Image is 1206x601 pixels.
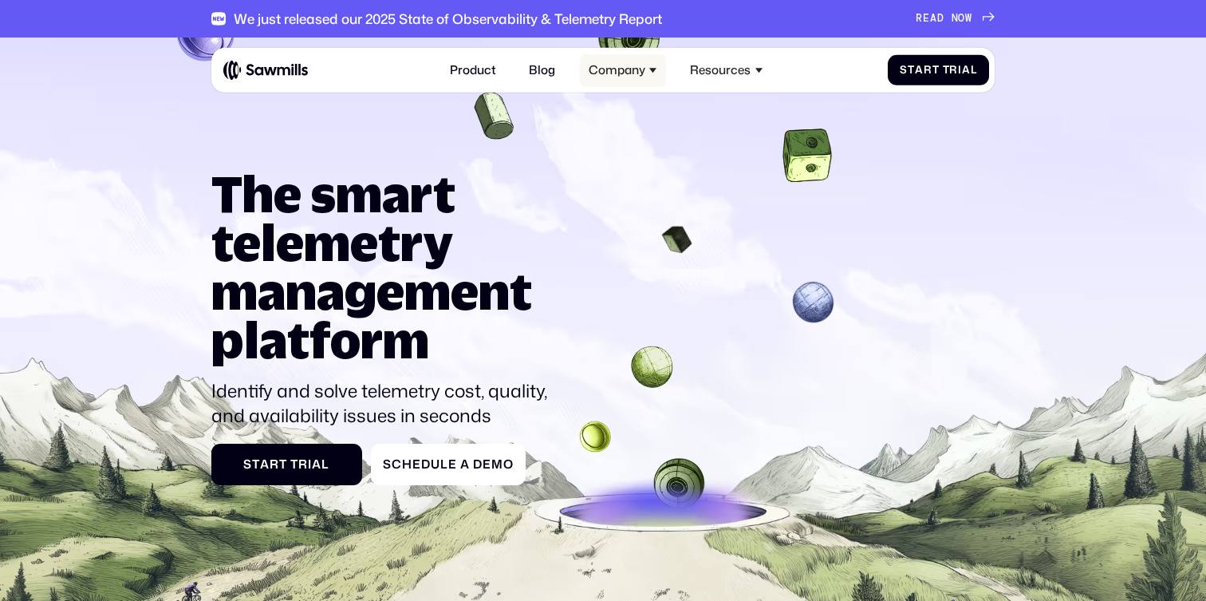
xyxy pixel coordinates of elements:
span: D [473,457,483,472]
a: READNOW [916,12,995,25]
span: h [402,457,412,472]
span: r [924,64,932,77]
span: l [321,457,329,472]
a: ScheduleaDemo [371,444,526,485]
span: W [965,12,972,25]
span: e [483,457,491,472]
span: S [243,457,252,472]
a: StartTrial [211,444,362,485]
span: R [916,12,923,25]
p: Identify and solve telemetry cost, quality, and availability issues in seconds [211,378,561,429]
span: t [252,457,260,472]
span: l [971,64,977,77]
span: O [958,12,965,25]
span: S [900,64,908,77]
span: o [503,457,514,472]
span: r [949,64,958,77]
span: T [290,457,298,472]
span: a [962,64,971,77]
span: A [930,12,937,25]
span: d [421,457,431,472]
a: StartTrial [888,55,989,86]
span: l [440,457,448,472]
span: S [383,457,392,472]
span: e [412,457,421,472]
a: Product [440,54,505,87]
span: a [460,457,470,472]
a: Blog [520,54,565,87]
div: We just released our 2025 State of Observability & Telemetry Report [234,10,662,26]
span: N [952,12,959,25]
span: t [908,64,915,77]
span: e [448,457,457,472]
span: r [298,457,308,472]
span: i [308,457,312,472]
span: u [431,457,440,472]
div: Company [589,63,645,77]
div: Company [580,54,666,87]
span: c [392,457,402,472]
div: Resources [690,63,751,77]
span: i [958,64,962,77]
span: a [915,64,924,77]
span: t [279,457,287,472]
span: D [937,12,944,25]
span: a [312,457,321,472]
span: t [932,64,940,77]
span: T [943,64,950,77]
span: E [923,12,930,25]
span: a [260,457,270,472]
div: Resources [681,54,771,87]
span: r [270,457,279,472]
h1: The smart telemetry management platform [211,169,561,365]
span: m [491,457,503,472]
